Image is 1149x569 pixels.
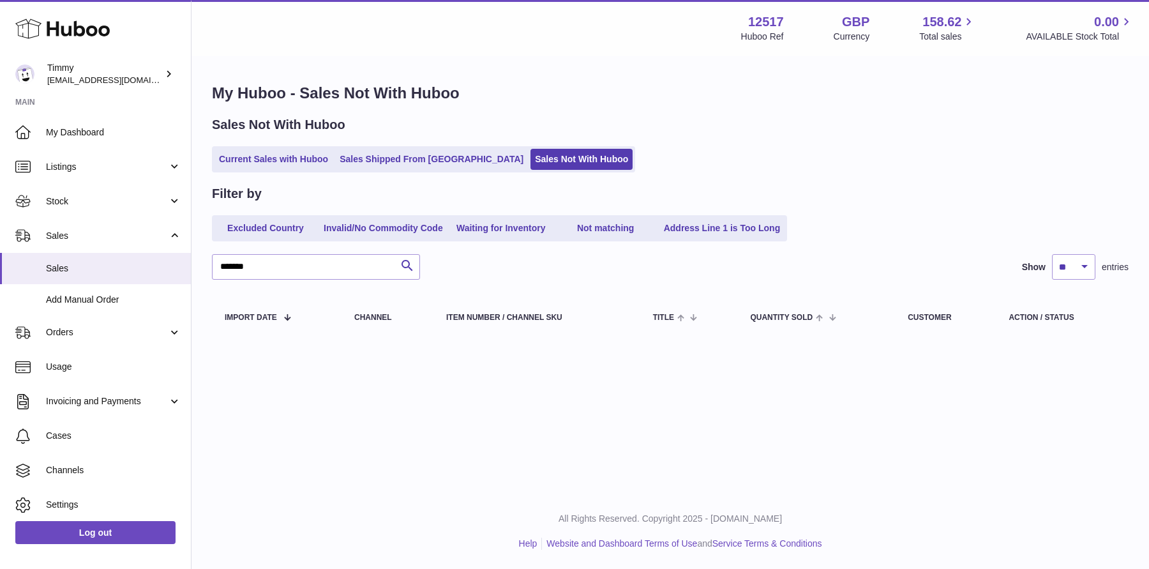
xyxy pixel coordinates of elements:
span: Channels [46,464,181,476]
span: Orders [46,326,168,338]
a: Log out [15,521,176,544]
li: and [542,538,822,550]
a: Invalid/No Commodity Code [319,218,447,239]
div: Timmy [47,62,162,86]
img: support@pumpkinproductivity.org [15,64,34,84]
a: Sales Not With Huboo [530,149,633,170]
div: Action / Status [1009,314,1116,322]
a: Sales Shipped From [GEOGRAPHIC_DATA] [335,149,528,170]
div: Customer [908,314,983,322]
span: Usage [46,361,181,373]
span: Invoicing and Payments [46,395,168,407]
div: Item Number / Channel SKU [446,314,627,322]
a: Website and Dashboard Terms of Use [546,538,697,549]
span: AVAILABLE Stock Total [1026,31,1134,43]
span: Sales [46,262,181,275]
span: Cases [46,430,181,442]
span: Settings [46,499,181,511]
div: Huboo Ref [741,31,784,43]
p: All Rights Reserved. Copyright 2025 - [DOMAIN_NAME] [202,513,1139,525]
span: Total sales [919,31,976,43]
h1: My Huboo - Sales Not With Huboo [212,83,1129,103]
strong: 12517 [748,13,784,31]
a: 0.00 AVAILABLE Stock Total [1026,13,1134,43]
span: Import date [225,314,277,322]
a: 158.62 Total sales [919,13,976,43]
span: 158.62 [922,13,961,31]
span: Add Manual Order [46,294,181,306]
span: [EMAIL_ADDRESS][DOMAIN_NAME] [47,75,188,85]
span: Title [653,314,674,322]
h2: Sales Not With Huboo [212,116,345,133]
span: Stock [46,195,168,208]
a: Help [519,538,537,549]
span: entries [1102,261,1129,273]
a: Address Line 1 is Too Long [659,218,785,239]
div: Currency [834,31,870,43]
a: Waiting for Inventory [450,218,552,239]
label: Show [1022,261,1046,273]
span: Listings [46,161,168,173]
a: Excluded Country [214,218,317,239]
span: My Dashboard [46,126,181,139]
span: Quantity Sold [750,314,813,322]
div: Channel [354,314,421,322]
a: Current Sales with Huboo [214,149,333,170]
strong: GBP [842,13,869,31]
h2: Filter by [212,185,262,202]
a: Service Terms & Conditions [712,538,822,549]
span: 0.00 [1094,13,1119,31]
a: Not matching [555,218,657,239]
span: Sales [46,230,168,242]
